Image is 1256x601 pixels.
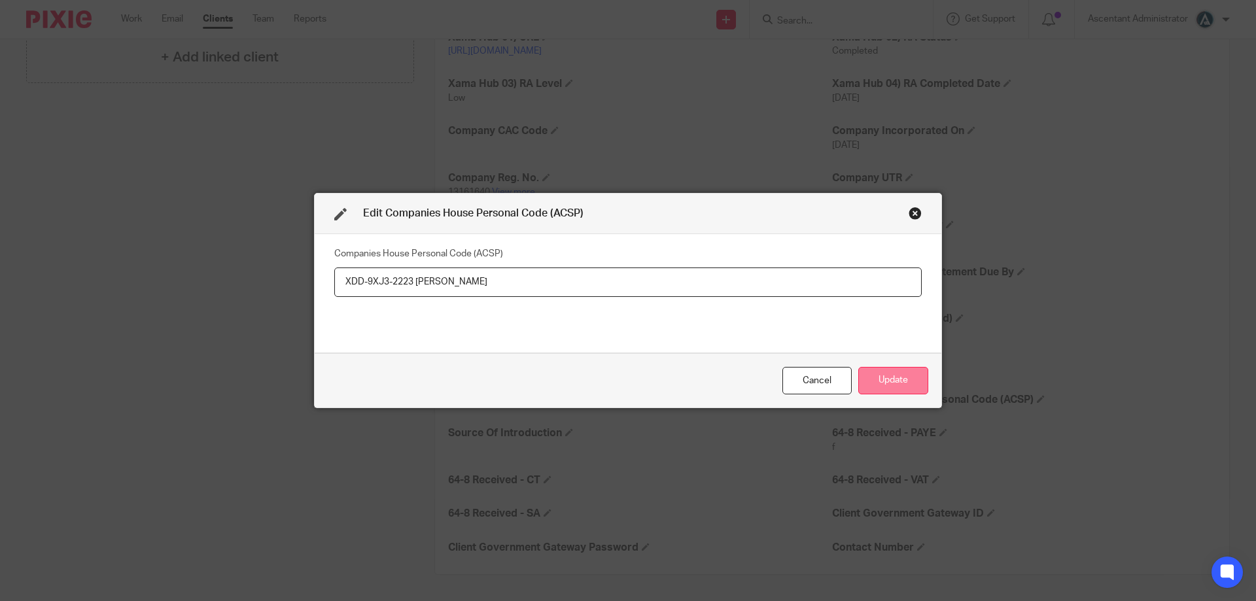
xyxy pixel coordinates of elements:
[363,208,584,218] span: Edit Companies House Personal Code (ACSP)
[858,367,928,395] button: Update
[334,247,503,260] label: Companies House Personal Code (ACSP)
[334,267,922,297] input: Companies House Personal Code (ACSP)
[782,367,852,395] div: Close this dialog window
[909,207,922,220] div: Close this dialog window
